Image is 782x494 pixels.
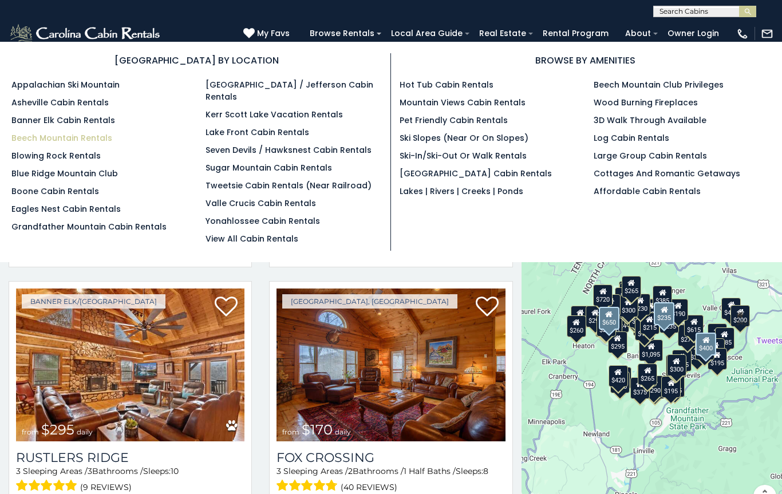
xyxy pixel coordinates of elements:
a: Ski Slopes (Near or On Slopes) [400,132,528,144]
span: from [282,428,299,436]
a: Tweetsie Cabin Rentals (Near Railroad) [206,180,372,191]
a: Pet Friendly Cabin Rentals [400,114,508,126]
a: Rustlers Ridge from $295 daily [16,289,244,442]
a: Local Area Guide [385,25,468,42]
div: $295 [608,331,627,353]
div: $410 [721,298,741,319]
a: About [619,25,657,42]
div: $195 [662,376,681,398]
h3: [GEOGRAPHIC_DATA] BY LOCATION [11,53,382,68]
a: Grandfather Mountain Cabin Rentals [11,221,167,232]
div: $400 [708,323,728,345]
h3: BROWSE BY AMENITIES [400,53,771,68]
a: Appalachian Ski Mountain [11,79,120,90]
div: $265 [638,363,657,385]
span: from [22,428,39,436]
a: Banner Elk/[GEOGRAPHIC_DATA] [22,294,165,309]
div: $205 [695,338,714,360]
a: My Favs [243,27,293,40]
div: $400 [696,333,717,355]
div: $300 [667,354,686,376]
div: $1,095 [639,339,663,361]
div: $190 [669,299,688,321]
div: $570 [629,306,649,328]
span: 3 [16,466,21,476]
div: $650 [599,307,619,330]
a: Owner Login [662,25,725,42]
div: $300 [619,295,638,317]
div: $451 [736,311,750,327]
img: White-1-2.png [9,22,163,45]
span: My Favs [257,27,290,39]
span: $295 [41,421,74,438]
div: $375 [630,377,650,399]
a: Affordable Cabin Rentals [594,185,701,197]
a: Eagles Nest Cabin Rentals [11,203,121,215]
div: $420 [609,365,628,387]
a: Hot Tub Cabin Rentals [400,79,493,90]
a: [GEOGRAPHIC_DATA] Cabin Rentals [400,168,552,179]
a: Lakes | Rivers | Creeks | Ponds [400,185,523,197]
span: 3 [277,466,281,476]
span: 8 [483,466,488,476]
a: 3D Walk Through Available [594,114,706,126]
a: Blue Ridge Mountain Club [11,168,118,179]
div: $430 [641,299,661,321]
span: $170 [302,421,333,438]
div: $195 [708,348,727,370]
div: $315 [666,355,685,377]
a: Lake Front Cabin Rentals [206,127,309,138]
span: 10 [171,466,179,476]
span: 3 [88,466,92,476]
a: [GEOGRAPHIC_DATA], [GEOGRAPHIC_DATA] [282,294,457,309]
div: $425 [615,287,634,309]
div: $305 [672,350,692,372]
span: 2 [348,466,353,476]
img: phone-regular-white.png [736,27,749,40]
a: View All Cabin Rentals [206,233,298,244]
a: Ski-in/Ski-Out or Walk Rentals [400,150,527,161]
a: Banner Elk Cabin Rentals [11,114,115,126]
a: Add to favorites [215,295,238,319]
a: [GEOGRAPHIC_DATA] / Jefferson Cabin Rentals [206,79,373,102]
div: $235 [654,302,674,325]
div: $170 [571,306,590,327]
a: Browse Rentals [304,25,380,42]
img: Rustlers Ridge [16,289,244,442]
span: daily [77,428,93,436]
div: $485 [715,327,734,349]
div: $200 [731,305,751,327]
div: $260 [567,315,586,337]
a: Blowing Rock Rentals [11,150,101,161]
div: $720 [594,284,613,306]
a: Add to favorites [476,295,499,319]
a: Large Group Cabin Rentals [594,150,707,161]
div: $170 [635,319,655,341]
div: $615 [685,315,704,337]
span: 1 Half Baths / [404,466,456,476]
a: Beech Mountain Rentals [11,132,112,144]
a: Sugar Mountain Cabin Rentals [206,162,332,173]
div: $325 [620,283,639,305]
a: Log Cabin Rentals [594,132,669,144]
span: daily [335,428,351,436]
div: $230 [597,315,616,337]
a: Boone Cabin Rentals [11,185,99,197]
a: Seven Devils / Hawksnest Cabin Rentals [206,144,372,156]
a: Fox Crossing [277,450,505,465]
a: Asheville Cabin Rentals [11,97,109,108]
div: $275 [678,325,697,346]
img: Fox Crossing [277,289,505,442]
a: Fox Crossing from $170 daily [277,289,505,442]
a: Yonahlossee Cabin Rentals [206,215,320,227]
a: Real Estate [473,25,532,42]
div: $265 [622,276,641,298]
div: $215 [640,313,659,334]
a: Wood Burning Fireplaces [594,97,698,108]
a: Valle Crucis Cabin Rentals [206,197,316,209]
a: Cottages and Romantic Getaways [594,168,740,179]
a: Rustlers Ridge [16,450,244,465]
div: $295 [586,306,605,327]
